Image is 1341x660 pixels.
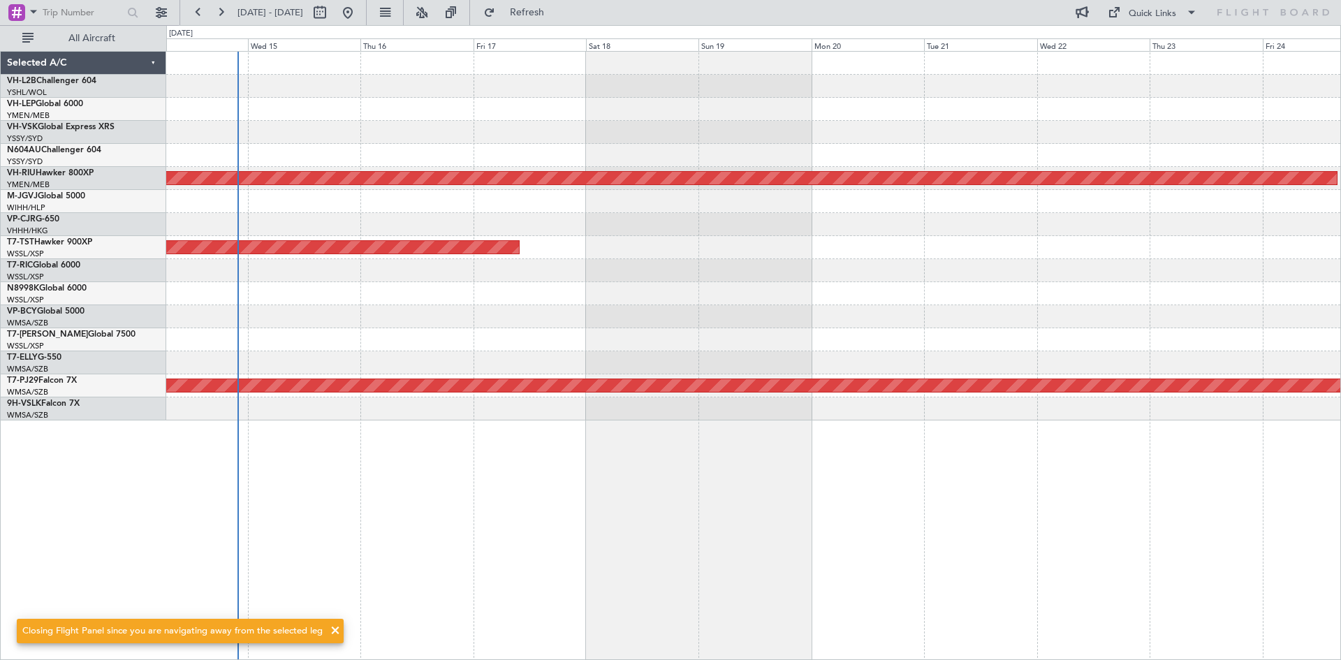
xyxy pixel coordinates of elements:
div: [DATE] [169,28,193,40]
span: T7-PJ29 [7,376,38,385]
span: M-JGVJ [7,192,38,200]
a: T7-TSTHawker 900XP [7,238,92,247]
a: WSSL/XSP [7,341,44,351]
a: N8998KGlobal 6000 [7,284,87,293]
a: N604AUChallenger 604 [7,146,101,154]
span: VH-VSK [7,123,38,131]
span: All Aircraft [36,34,147,43]
div: Tue 21 [924,38,1036,51]
div: Tue 14 [135,38,247,51]
div: Sun 19 [698,38,811,51]
a: YSSY/SYD [7,133,43,144]
a: WMSA/SZB [7,318,48,328]
a: WSSL/XSP [7,272,44,282]
div: Sat 18 [586,38,698,51]
a: VH-VSKGlobal Express XRS [7,123,115,131]
span: Refresh [498,8,557,17]
div: Thu 16 [360,38,473,51]
a: WMSA/SZB [7,387,48,397]
a: WSSL/XSP [7,249,44,259]
span: T7-ELLY [7,353,38,362]
span: [DATE] - [DATE] [237,6,303,19]
span: VH-LEP [7,100,36,108]
button: All Aircraft [15,27,152,50]
a: VP-CJRG-650 [7,215,59,223]
div: Quick Links [1129,7,1176,21]
a: WMSA/SZB [7,364,48,374]
span: T7-RIC [7,261,33,270]
div: Mon 20 [812,38,924,51]
button: Quick Links [1101,1,1204,24]
a: YSHL/WOL [7,87,47,98]
span: N8998K [7,284,39,293]
a: T7-PJ29Falcon 7X [7,376,77,385]
a: YMEN/MEB [7,110,50,121]
a: VH-L2BChallenger 604 [7,77,96,85]
input: Trip Number [43,2,123,23]
a: WIHH/HLP [7,203,45,213]
a: VH-LEPGlobal 6000 [7,100,83,108]
span: VP-BCY [7,307,37,316]
a: VH-RIUHawker 800XP [7,169,94,177]
span: VH-RIU [7,169,36,177]
a: YMEN/MEB [7,179,50,190]
a: VHHH/HKG [7,226,48,236]
div: Fri 17 [474,38,586,51]
div: Wed 15 [248,38,360,51]
span: N604AU [7,146,41,154]
span: T7-[PERSON_NAME] [7,330,88,339]
div: Thu 23 [1150,38,1262,51]
span: 9H-VSLK [7,399,41,408]
a: WSSL/XSP [7,295,44,305]
div: Closing Flight Panel since you are navigating away from the selected leg [22,624,323,638]
a: WMSA/SZB [7,410,48,420]
a: T7-ELLYG-550 [7,353,61,362]
span: T7-TST [7,238,34,247]
a: 9H-VSLKFalcon 7X [7,399,80,408]
a: VP-BCYGlobal 5000 [7,307,85,316]
span: VH-L2B [7,77,36,85]
a: YSSY/SYD [7,156,43,167]
button: Refresh [477,1,561,24]
div: Wed 22 [1037,38,1150,51]
a: M-JGVJGlobal 5000 [7,192,85,200]
span: VP-CJR [7,215,36,223]
a: T7-[PERSON_NAME]Global 7500 [7,330,135,339]
a: T7-RICGlobal 6000 [7,261,80,270]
